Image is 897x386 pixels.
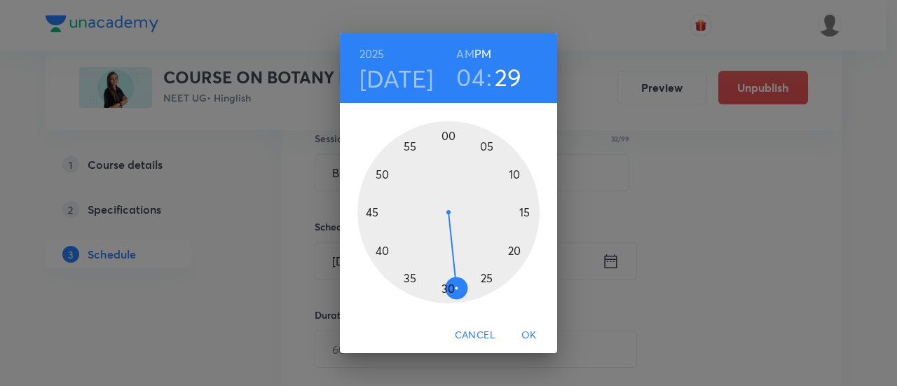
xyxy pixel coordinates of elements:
button: 2025 [360,44,385,64]
h3: : [486,62,492,92]
span: OK [512,326,546,344]
button: 29 [495,62,522,92]
button: Cancel [449,322,501,348]
button: OK [507,322,552,348]
button: 04 [456,62,485,92]
button: [DATE] [360,64,434,93]
button: PM [474,44,491,64]
span: Cancel [455,326,495,344]
button: AM [456,44,474,64]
